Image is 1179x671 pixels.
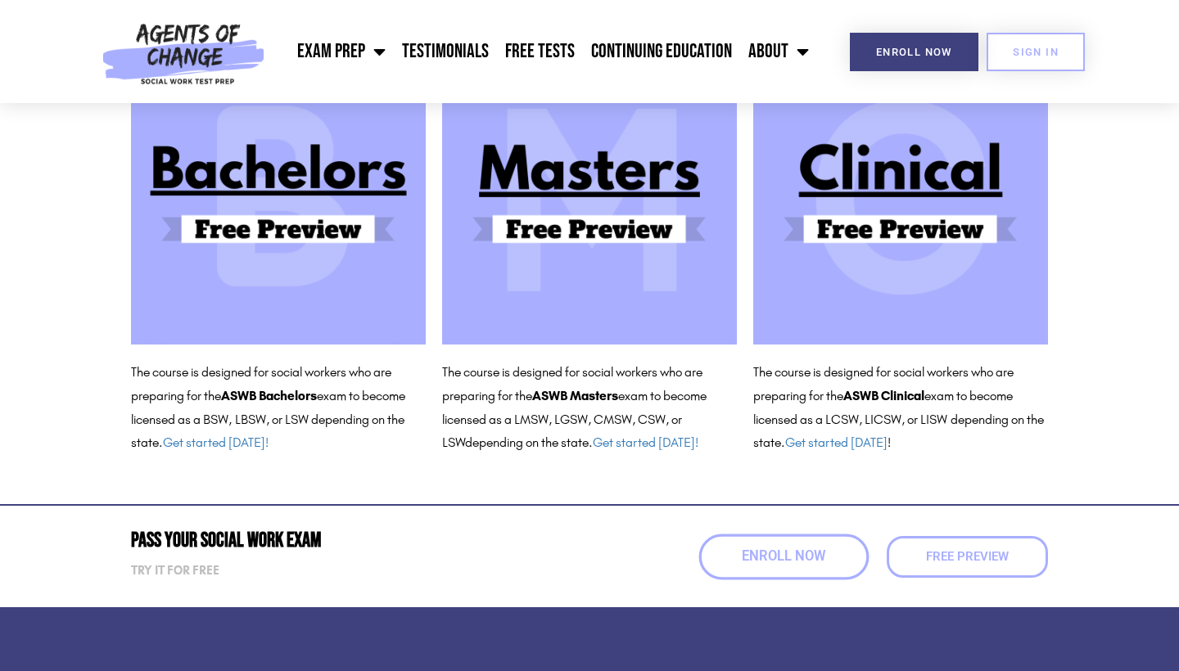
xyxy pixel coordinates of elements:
a: Get started [DATE]! [593,435,698,450]
a: Testimonials [394,31,497,72]
a: Free Preview [887,536,1048,578]
span: SIGN IN [1013,47,1059,57]
p: The course is designed for social workers who are preparing for the exam to become licensed as a ... [131,361,426,455]
b: ASWB Masters [532,388,618,403]
a: Exam Prep [289,31,394,72]
span: Enroll Now [876,47,952,57]
b: ASWB Bachelors [221,388,317,403]
b: ASWB Clinical [843,388,924,403]
span: . ! [781,435,891,450]
a: Get started [DATE]! [163,435,269,450]
span: depending on the state. [465,435,698,450]
a: About [740,31,817,72]
span: Free Preview [926,551,1009,563]
nav: Menu [273,31,818,72]
p: The course is designed for social workers who are preparing for the exam to become licensed as a ... [753,361,1048,455]
strong: Try it for free [131,563,219,578]
span: Enroll Now [742,550,825,564]
p: The course is designed for social workers who are preparing for the exam to become licensed as a ... [442,361,737,455]
a: Free Tests [497,31,583,72]
a: Enroll Now [699,534,870,579]
a: SIGN IN [987,33,1085,71]
a: Enroll Now [850,33,978,71]
a: Get started [DATE] [785,435,888,450]
a: Continuing Education [583,31,740,72]
h2: Pass Your Social Work Exam [131,530,581,551]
